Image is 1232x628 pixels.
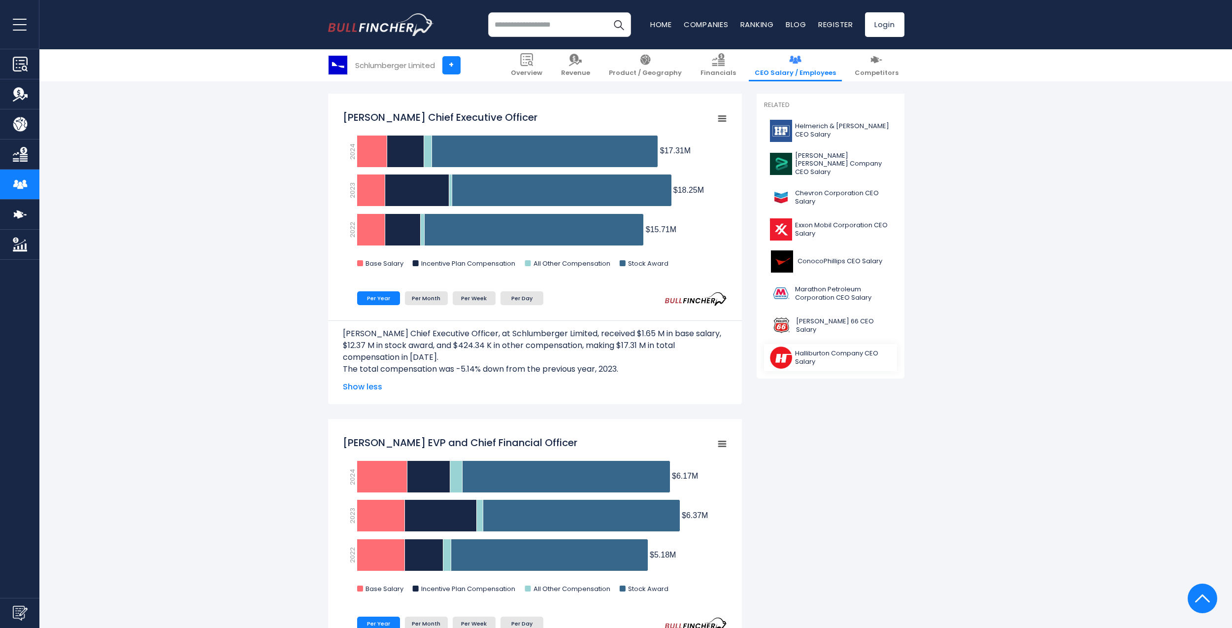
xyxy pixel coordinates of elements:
[343,110,537,124] tspan: [PERSON_NAME] Chief Executive Officer
[695,49,742,81] a: Financials
[650,19,672,30] a: Home
[366,584,404,593] text: Base Salary
[770,218,792,241] img: XOM logo
[500,291,543,305] li: Per Day
[770,250,795,273] img: COP logo
[343,105,727,278] svg: Olivier Le Peuch Chief Executive Officer
[795,285,891,302] span: Marathon Petroleum Corporation CEO Salary
[770,153,792,175] img: BKR logo
[609,69,682,77] span: Product / Geography
[533,259,610,268] text: All Other Compensation
[795,189,891,206] span: Chevron Corporation CEO Salary
[405,291,448,305] li: Per Month
[764,280,897,307] a: Marathon Petroleum Corporation CEO Salary
[348,143,357,159] text: 2024
[343,363,727,375] p: The total compensation was -5.14% down from the previous year, 2023.
[603,49,688,81] a: Product / Geography
[606,12,631,37] button: Search
[628,259,668,268] text: Stock Award
[764,312,897,339] a: [PERSON_NAME] 66 CEO Salary
[348,547,357,563] text: 2022
[453,291,496,305] li: Per Week
[561,69,590,77] span: Revenue
[646,225,676,234] tspan: $15.71M
[770,347,793,369] img: HAL logo
[849,49,904,81] a: Competitors
[628,584,668,593] text: Stock Award
[650,551,676,559] tspan: $5.18M
[855,69,899,77] span: Competitors
[770,186,792,209] img: CVX logo
[740,19,774,30] a: Ranking
[673,186,704,194] tspan: $18.25M
[764,117,897,144] a: Helmerich & [PERSON_NAME] CEO Salary
[328,13,434,36] img: bullfincher logo
[328,13,434,36] a: Go to homepage
[818,19,853,30] a: Register
[343,381,727,393] span: Show less
[355,60,435,71] div: Schlumberger Limited
[682,511,708,520] tspan: $6.37M
[865,12,904,37] a: Login
[442,56,461,74] a: +
[764,149,897,179] a: [PERSON_NAME] [PERSON_NAME] Company CEO Salary
[366,259,404,268] text: Base Salary
[555,49,596,81] a: Revenue
[505,49,548,81] a: Overview
[770,120,792,142] img: HP logo
[764,184,897,211] a: Chevron Corporation CEO Salary
[795,152,891,177] span: [PERSON_NAME] [PERSON_NAME] Company CEO Salary
[700,69,736,77] span: Financials
[421,584,515,593] text: Incentive Plan Compensation
[511,69,542,77] span: Overview
[348,222,357,238] text: 2022
[795,349,891,366] span: Halliburton Company CEO Salary
[348,508,357,523] text: 2023
[764,101,897,109] p: Related
[796,317,891,334] span: [PERSON_NAME] 66 CEO Salary
[764,248,897,275] a: ConocoPhillips CEO Salary
[684,19,729,30] a: Companies
[795,221,891,238] span: Exxon Mobil Corporation CEO Salary
[660,146,691,155] tspan: $17.31M
[343,431,727,603] svg: Stephane Biguet EVP and Chief Financial Officer
[533,584,610,593] text: All Other Compensation
[343,328,727,363] p: [PERSON_NAME] Chief Executive Officer, at Schlumberger Limited, received $1.65 M in base salary, ...
[749,49,842,81] a: CEO Salary / Employees
[786,19,806,30] a: Blog
[770,282,792,305] img: MPC logo
[755,69,836,77] span: CEO Salary / Employees
[329,56,347,74] img: SLB logo
[770,314,794,337] img: PSX logo
[672,472,698,480] tspan: $6.17M
[348,468,357,485] text: 2024
[421,259,515,268] text: Incentive Plan Compensation
[343,436,577,450] tspan: [PERSON_NAME] EVP and Chief Financial Officer
[764,216,897,243] a: Exxon Mobil Corporation CEO Salary
[348,182,357,198] text: 2023
[795,122,891,139] span: Helmerich & [PERSON_NAME] CEO Salary
[764,344,897,371] a: Halliburton Company CEO Salary
[357,291,400,305] li: Per Year
[798,257,882,266] span: ConocoPhillips CEO Salary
